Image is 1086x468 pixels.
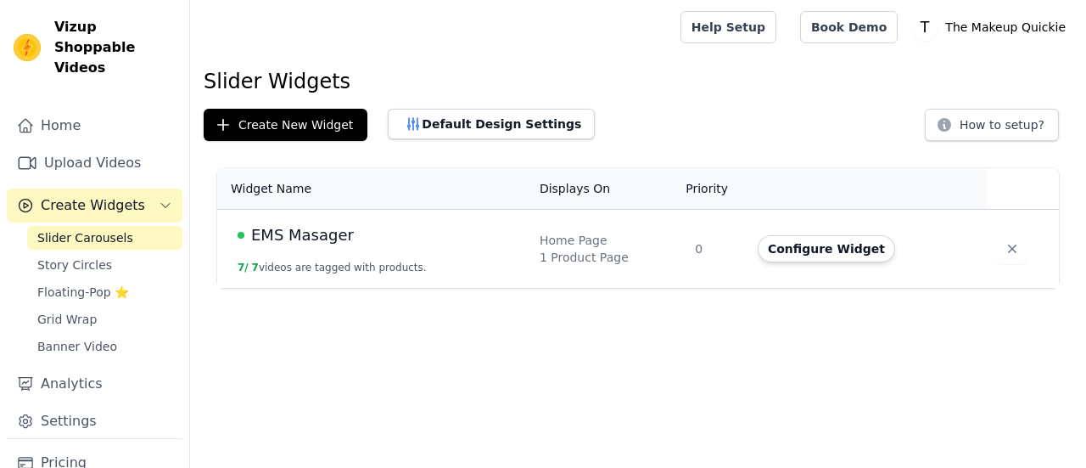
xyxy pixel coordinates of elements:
[7,146,182,180] a: Upload Videos
[540,232,675,249] div: Home Page
[7,189,182,223] button: Create Widgets
[997,234,1027,264] button: Delete widget
[37,284,129,301] span: Floating-Pop ⭐
[54,17,176,78] span: Vizup Shoppable Videos
[27,226,182,250] a: Slider Carousels
[37,338,117,355] span: Banner Video
[41,195,145,216] span: Create Widgets
[911,12,1072,42] button: T The Makeup Quickie
[238,262,249,273] span: 7 /
[37,311,97,328] span: Grid Wrap
[685,168,747,210] th: Priority
[388,109,595,139] button: Default Design Settings
[238,261,427,274] button: 7/ 7videos are tagged with products.
[758,235,895,262] button: Configure Widget
[925,109,1059,141] button: How to setup?
[27,335,182,358] a: Banner Video
[800,11,898,43] a: Book Demo
[37,229,133,246] span: Slider Carousels
[27,253,182,277] a: Story Circles
[920,19,930,36] text: T
[27,307,182,331] a: Grid Wrap
[925,121,1059,137] a: How to setup?
[938,12,1072,42] p: The Makeup Quickie
[7,367,182,401] a: Analytics
[251,223,354,247] span: EMS Masager
[685,210,747,289] td: 0
[7,404,182,438] a: Settings
[540,249,675,266] div: 1 Product Page
[14,34,41,61] img: Vizup
[7,109,182,143] a: Home
[529,168,685,210] th: Displays On
[27,280,182,304] a: Floating-Pop ⭐
[37,257,112,273] span: Story Circles
[680,11,776,43] a: Help Setup
[204,68,1072,95] h1: Slider Widgets
[238,232,244,239] span: Live Published
[252,262,259,273] span: 7
[204,109,367,141] button: Create New Widget
[217,168,529,210] th: Widget Name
